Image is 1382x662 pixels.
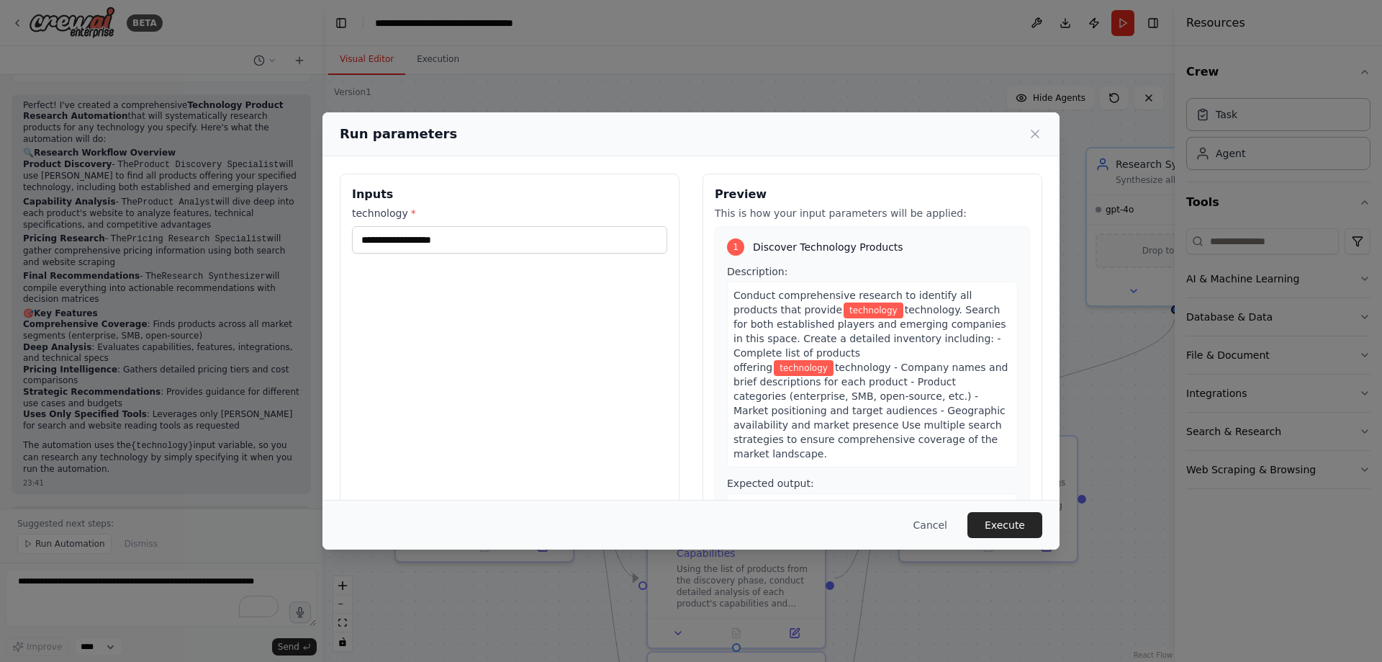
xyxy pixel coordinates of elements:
h3: Preview [715,186,1030,203]
span: Variable: technology [774,360,834,376]
h2: Run parameters [340,124,457,144]
button: Cancel [902,512,959,538]
span: Description: [727,266,787,277]
p: This is how your input parameters will be applied: [715,206,1030,220]
span: Discover Technology Products [753,240,903,254]
span: Variable: technology [844,303,903,318]
div: 1 [727,238,744,256]
button: Execute [967,512,1042,538]
h3: Inputs [352,186,667,203]
span: Expected output: [727,478,814,489]
label: technology [352,206,667,220]
span: Conduct comprehensive research to identify all products that provide [733,290,972,316]
span: technology - Company names and brief descriptions for each product - Product categories (enterpri... [733,362,1008,460]
span: technology. Search for both established players and emerging companies in this space. Create a de... [733,304,1006,373]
